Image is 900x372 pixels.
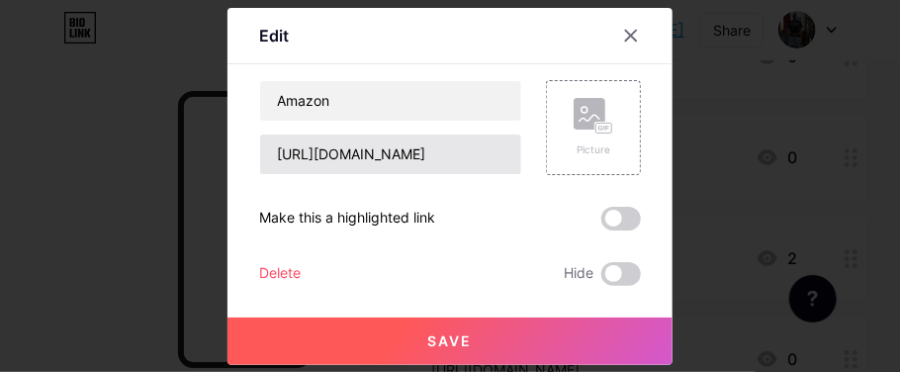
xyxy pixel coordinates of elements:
[428,332,473,349] span: Save
[260,81,521,121] input: Title
[574,142,613,157] div: Picture
[260,135,521,174] input: URL
[259,262,301,286] div: Delete
[227,318,673,365] button: Save
[259,207,435,231] div: Make this a highlighted link
[259,24,289,47] div: Edit
[564,262,593,286] span: Hide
